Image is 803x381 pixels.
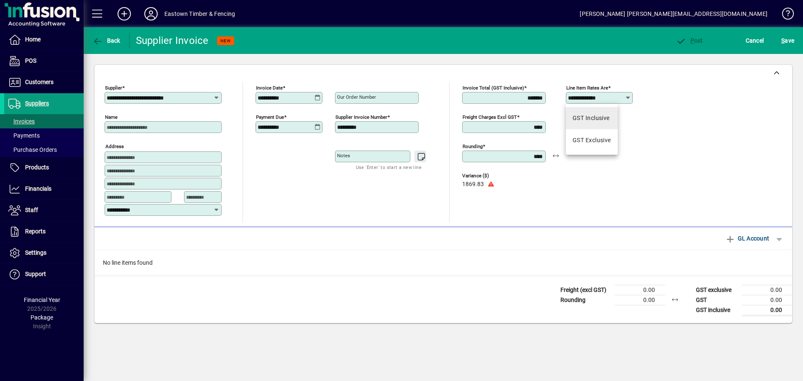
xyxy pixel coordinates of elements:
[90,33,123,48] button: Back
[105,114,118,120] mat-label: Name
[690,37,694,44] span: P
[25,185,51,192] span: Financials
[725,232,769,245] span: GL Account
[692,285,742,295] td: GST exclusive
[573,136,611,145] div: GST Exclusive
[138,6,164,21] button: Profile
[4,243,84,263] a: Settings
[84,33,130,48] app-page-header-button: Back
[105,85,122,91] mat-label: Supplier
[4,179,84,199] a: Financials
[615,285,665,295] td: 0.00
[335,114,387,120] mat-label: Supplier invoice number
[556,285,615,295] td: Freight (excl GST)
[25,207,38,213] span: Staff
[220,38,231,43] span: NEW
[776,2,793,29] a: Knowledge Base
[256,85,283,91] mat-label: Invoice date
[721,231,773,246] button: GL Account
[92,37,120,44] span: Back
[566,129,618,151] mat-option: GST Exclusive
[356,162,422,172] mat-hint: Use 'Enter' to start a new line
[781,37,785,44] span: S
[566,107,618,129] mat-option: GST Inclusive
[580,7,767,20] div: [PERSON_NAME] [PERSON_NAME][EMAIL_ADDRESS][DOMAIN_NAME]
[8,118,35,125] span: Invoices
[4,51,84,72] a: POS
[4,200,84,221] a: Staff
[4,128,84,143] a: Payments
[25,57,36,64] span: POS
[4,221,84,242] a: Reports
[4,264,84,285] a: Support
[676,37,703,44] span: ost
[8,132,40,139] span: Payments
[566,85,608,91] mat-label: Line item rates are
[337,153,350,159] mat-label: Notes
[742,305,792,315] td: 0.00
[462,173,512,179] span: Variance ($)
[746,34,764,47] span: Cancel
[781,34,794,47] span: ave
[136,34,209,47] div: Supplier Invoice
[674,33,705,48] button: Post
[463,114,517,120] mat-label: Freight charges excl GST
[31,314,53,321] span: Package
[573,114,610,123] div: GST Inclusive
[779,33,796,48] button: Save
[111,6,138,21] button: Add
[4,143,84,157] a: Purchase Orders
[742,295,792,305] td: 0.00
[25,79,54,85] span: Customers
[25,164,49,171] span: Products
[742,285,792,295] td: 0.00
[256,114,284,120] mat-label: Payment due
[463,85,524,91] mat-label: Invoice Total (GST inclusive)
[25,36,41,43] span: Home
[556,295,615,305] td: Rounding
[4,157,84,178] a: Products
[24,297,60,303] span: Financial Year
[744,33,766,48] button: Cancel
[615,295,665,305] td: 0.00
[8,146,57,153] span: Purchase Orders
[164,7,235,20] div: Eastown Timber & Fencing
[25,271,46,277] span: Support
[95,250,792,276] div: No line items found
[463,143,483,149] mat-label: Rounding
[4,29,84,50] a: Home
[25,228,46,235] span: Reports
[692,295,742,305] td: GST
[462,181,484,188] span: 1869.83
[692,305,742,315] td: GST inclusive
[4,114,84,128] a: Invoices
[25,249,46,256] span: Settings
[337,94,376,100] mat-label: Our order number
[4,72,84,93] a: Customers
[25,100,49,107] span: Suppliers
